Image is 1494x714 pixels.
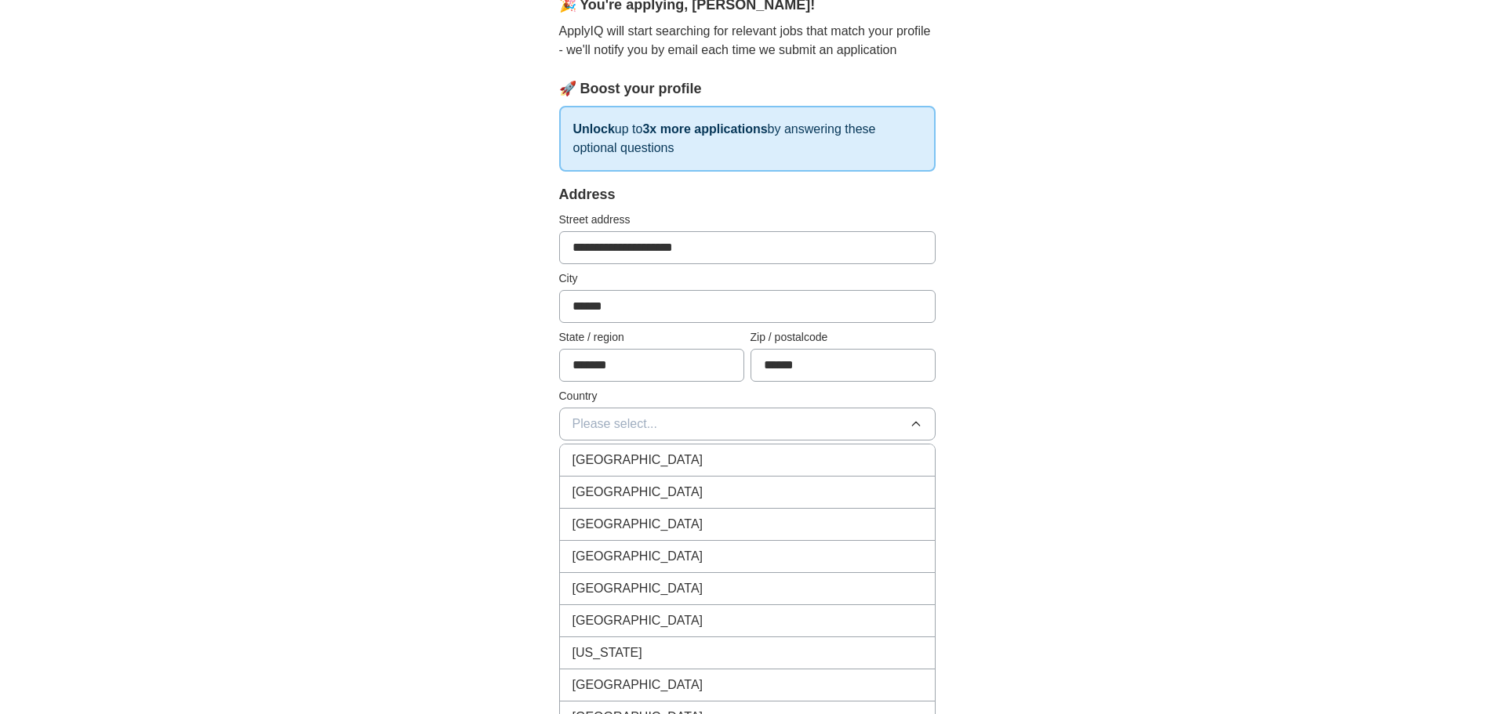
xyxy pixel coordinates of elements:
span: [GEOGRAPHIC_DATA] [573,611,703,630]
label: State / region [559,329,744,346]
label: Country [559,388,936,404]
strong: 3x more applications [642,122,767,136]
p: up to by answering these optional questions [559,106,936,172]
label: Zip / postalcode [751,329,936,346]
div: Address [559,184,936,205]
span: [GEOGRAPHIC_DATA] [573,547,703,566]
span: [GEOGRAPHIC_DATA] [573,451,703,469]
label: City [559,270,936,287]
span: [GEOGRAPHIC_DATA] [573,579,703,598]
span: [US_STATE] [573,643,642,662]
span: [GEOGRAPHIC_DATA] [573,515,703,534]
span: Please select... [573,415,658,433]
label: Street address [559,212,936,228]
span: [GEOGRAPHIC_DATA] [573,483,703,502]
p: ApplyIQ will start searching for relevant jobs that match your profile - we'll notify you by emai... [559,22,936,60]
strong: Unlock [573,122,615,136]
span: [GEOGRAPHIC_DATA] [573,676,703,694]
button: Please select... [559,408,936,440]
div: 🚀 Boost your profile [559,78,936,100]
